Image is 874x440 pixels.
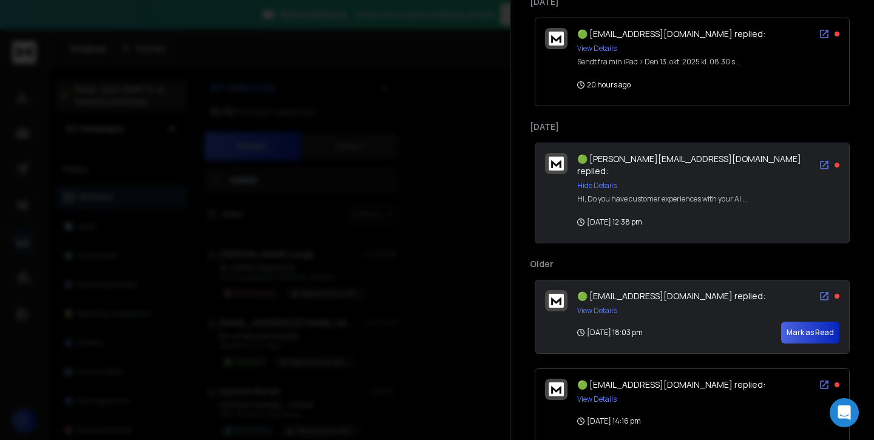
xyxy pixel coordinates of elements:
[577,416,641,426] p: [DATE] 14:16 pm
[577,379,765,390] span: 🟢 [EMAIL_ADDRESS][DOMAIN_NAME] replied:
[781,322,839,344] button: Mark as Read
[577,194,748,204] div: Hi, Do you have customer experiences with your AI ...
[549,157,564,171] img: logo
[577,394,617,404] button: View Details
[577,153,801,177] span: 🟢 [PERSON_NAME][EMAIL_ADDRESS][DOMAIN_NAME] replied:
[577,328,643,337] p: [DATE] 18:03 pm
[530,121,855,133] p: [DATE]
[577,290,765,302] span: 🟢 [EMAIL_ADDRESS][DOMAIN_NAME] replied:
[577,28,765,39] span: 🟢 [EMAIL_ADDRESS][DOMAIN_NAME] replied:
[577,306,617,316] button: View Details
[549,32,564,46] img: logo
[577,217,642,227] p: [DATE] 12:38 pm
[577,181,617,191] button: Hide Details
[577,80,631,90] p: 20 hours ago
[830,398,859,427] div: Open Intercom Messenger
[577,44,617,53] button: View Details
[549,294,564,308] img: logo
[530,258,855,270] p: Older
[549,382,564,396] img: logo
[577,57,740,67] div: Sendt fra min iPad > Den 13. okt. 2025 kl. 08.30 s...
